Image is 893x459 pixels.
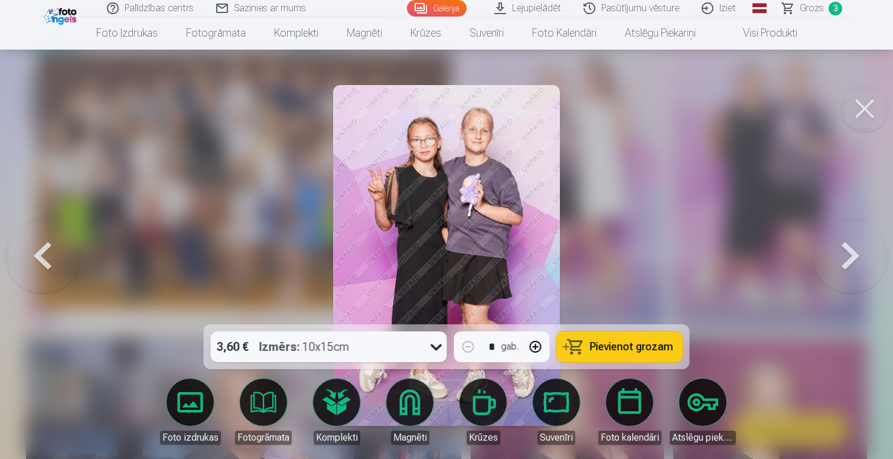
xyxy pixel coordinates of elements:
[597,379,663,445] a: Foto kalendāri
[523,379,589,445] a: Suvenīri
[259,331,350,362] div: 10x15cm
[260,17,333,50] a: Komplekti
[396,17,455,50] a: Krūzes
[235,431,292,445] div: Fotogrāmata
[314,431,360,445] div: Komplekti
[157,379,223,445] a: Foto izdrukas
[391,431,429,445] div: Magnēti
[304,379,370,445] a: Komplekti
[450,379,516,445] a: Krūzes
[537,431,575,445] div: Suvenīri
[230,379,296,445] a: Fotogrāmata
[829,2,842,15] span: 3
[670,431,736,445] div: Atslēgu piekariņi
[333,17,396,50] a: Magnēti
[710,17,811,50] a: Visi produkti
[211,331,255,362] div: 3,60 €
[172,17,260,50] a: Fotogrāmata
[455,17,518,50] a: Suvenīri
[44,5,80,25] img: /fa1
[557,331,683,362] button: Pievienot grozam
[501,340,519,354] div: gab.
[259,338,300,355] strong: Izmērs :
[800,1,824,15] span: Grozs
[518,17,611,50] a: Foto kalendāri
[611,17,710,50] a: Atslēgu piekariņi
[160,431,221,445] div: Foto izdrukas
[598,431,661,445] div: Foto kalendāri
[377,379,443,445] a: Magnēti
[590,341,673,352] span: Pievienot grozam
[82,17,172,50] a: Foto izdrukas
[467,431,500,445] div: Krūzes
[670,379,736,445] a: Atslēgu piekariņi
